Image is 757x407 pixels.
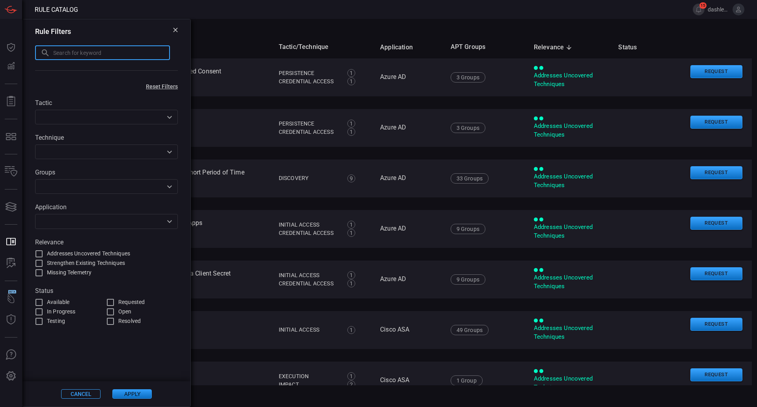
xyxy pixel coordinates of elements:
td: Azure AD [374,261,444,298]
button: Dashboard [2,38,21,57]
div: 9 Groups [451,274,485,285]
td: Azure AD [374,109,444,147]
button: Reports [2,92,21,111]
div: Credential Access [279,128,339,136]
div: 1 [347,372,355,380]
td: Cisco ASA [374,311,444,349]
button: Wingman [2,289,21,308]
div: Persistence [279,120,339,128]
div: Addresses Uncovered Techniques [534,223,606,240]
td: Cisco ASA [374,362,444,399]
div: 1 [347,120,355,128]
span: Rule Catalog [35,6,78,13]
div: Addresses Uncovered Techniques [534,375,606,392]
label: Tactic [35,99,178,107]
span: Relevance [534,43,574,52]
span: dashley.[PERSON_NAME] [708,6,729,13]
button: Preferences [2,367,21,386]
label: Status [35,287,178,294]
div: Initial Access [279,326,339,334]
div: Addresses Uncovered Techniques [534,274,606,291]
button: Apply [112,389,152,399]
button: Open [164,216,175,227]
div: 1 [347,271,355,279]
div: 1 [347,229,355,237]
div: Addresses Uncovered Techniques [534,173,606,189]
div: Addresses Uncovered Techniques [534,122,606,139]
div: 33 Groups [451,173,489,184]
button: Open [164,181,175,192]
div: 1 [347,221,355,229]
div: Credential Access [279,229,339,237]
button: 15 [693,4,705,15]
button: Request [690,267,742,280]
button: Request [690,65,742,78]
button: Open [164,146,175,158]
label: Relevance [35,238,178,246]
span: Missing Telemetry [47,268,91,277]
span: Application [380,43,423,52]
button: ALERT ANALYSIS [2,254,21,273]
label: Groups [35,169,178,176]
div: Initial Access [279,271,339,279]
span: In Progress [47,308,75,316]
button: MITRE - Detection Posture [2,127,21,146]
button: Threat Intelligence [2,310,21,329]
div: 1 [347,326,355,334]
button: Ask Us A Question [2,345,21,364]
span: Addresses Uncovered Techniques [47,249,130,258]
span: 15 [699,2,707,9]
div: Credential Access [279,77,339,86]
span: Testing [47,317,65,325]
button: Request [690,318,742,331]
th: Tactic/Technique [272,36,374,58]
button: Request [690,116,742,129]
div: Initial Access [279,221,339,229]
td: Azure AD [374,159,444,197]
td: Azure AD [374,58,444,96]
label: Technique [35,134,178,141]
div: 3 Groups [451,72,485,83]
button: Cards [2,197,21,216]
button: Detections [2,57,21,76]
div: 1 [347,69,355,77]
div: 2 [347,381,355,388]
label: Application [35,203,178,211]
div: Execution [279,372,339,381]
button: Cancel [61,389,101,399]
div: 1 [347,128,355,136]
div: Addresses Uncovered Techniques [534,324,606,341]
div: 1 [347,279,355,287]
div: 1 Group [451,375,483,386]
div: 3 Groups [451,123,485,133]
div: Persistence [279,69,339,77]
div: 9 [347,174,355,182]
h3: Rule Filters [35,27,71,36]
th: APT Groups [444,36,528,58]
span: Open [118,308,132,316]
div: 49 Groups [451,325,489,335]
button: Request [690,368,742,381]
div: Addresses Uncovered Techniques [534,71,606,88]
span: Resolved [118,317,141,325]
span: Requested [118,298,145,306]
span: Available [47,298,69,306]
button: Reset Filters [133,83,190,90]
button: Open [164,112,175,123]
div: Impact [279,381,339,389]
button: Request [690,217,742,230]
div: Credential Access [279,279,339,288]
span: Status [618,43,647,52]
button: Inventory [2,162,21,181]
div: Discovery [279,174,339,182]
div: 9 Groups [451,224,485,234]
span: Strengthen Existing Techniques [47,259,125,267]
div: 1 [347,77,355,85]
button: Request [690,166,742,179]
td: Azure AD [374,210,444,248]
button: Rule Catalog [2,233,21,251]
input: Search for keyword [53,45,170,60]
